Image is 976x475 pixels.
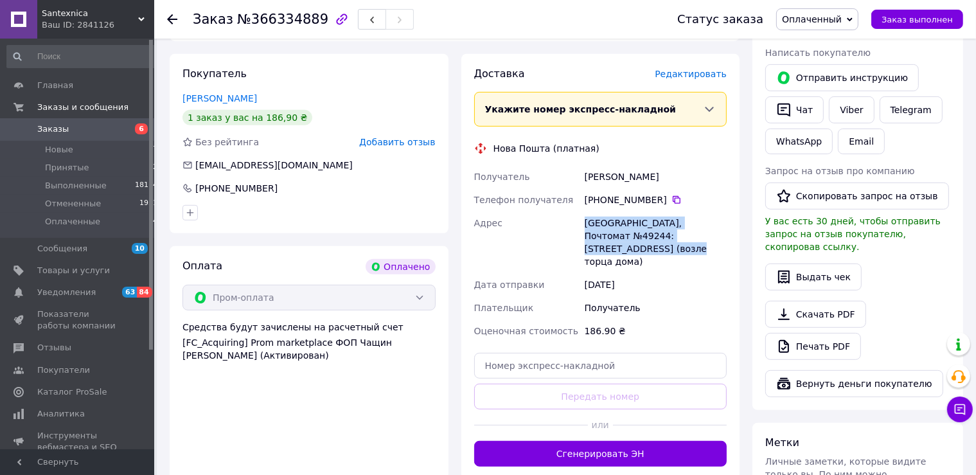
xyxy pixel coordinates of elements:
[6,45,159,68] input: Поиск
[195,160,353,170] span: [EMAIL_ADDRESS][DOMAIN_NAME]
[237,12,328,27] span: №366334889
[782,14,842,24] span: Оплаченный
[37,265,110,276] span: Товары и услуги
[474,353,727,379] input: Номер экспресс-накладной
[765,64,919,91] button: Отправить инструкцию
[153,162,157,174] span: 2
[42,8,138,19] span: Santexnica
[582,296,729,319] div: Получатель
[765,436,799,449] span: Метки
[474,218,502,228] span: Адрес
[765,129,833,154] a: WhatsApp
[871,10,963,29] button: Заказ выполнен
[37,287,96,298] span: Уведомления
[37,386,107,398] span: Каталог ProSale
[182,336,436,362] div: [FC_Acquiring] Prom marketplace ФОП Чащин [PERSON_NAME] (Активирован)
[167,13,177,26] div: Вернуться назад
[37,123,69,135] span: Заказы
[474,172,530,182] span: Получатель
[765,333,861,360] a: Печать PDF
[37,342,71,354] span: Отзывы
[582,165,729,188] div: [PERSON_NAME]
[37,102,129,113] span: Заказы и сообщения
[37,309,119,332] span: Показатели работы компании
[135,180,157,192] span: 18114
[45,216,100,228] span: Оплаченные
[37,430,119,453] span: Инструменты вебмастера и SEO
[45,144,73,156] span: Новые
[194,182,279,195] div: [PHONE_NUMBER]
[655,69,727,79] span: Редактировать
[585,193,727,206] div: [PHONE_NUMBER]
[366,259,435,274] div: Оплачено
[45,180,107,192] span: Выполненные
[45,198,101,210] span: Отмененные
[122,287,137,298] span: 63
[474,195,574,205] span: Телефон получателя
[588,418,613,431] span: или
[765,370,943,397] button: Вернуть деньги покупателю
[582,273,729,296] div: [DATE]
[42,19,154,31] div: Ваш ID: 2841126
[182,260,222,272] span: Оплата
[37,80,73,91] span: Главная
[182,321,436,362] div: Средства будут зачислены на расчетный счет
[765,96,824,123] button: Чат
[195,137,259,147] span: Без рейтинга
[182,67,247,80] span: Покупатель
[829,96,874,123] a: Viber
[37,364,90,376] span: Покупатели
[137,287,152,298] span: 84
[582,211,729,273] div: [GEOGRAPHIC_DATA], Почтомат №49244: [STREET_ADDRESS] (возле торца дома)
[677,13,763,26] div: Статус заказа
[765,264,862,291] button: Выдать чек
[474,303,534,313] span: Плательщик
[490,142,603,155] div: Нова Пошта (платная)
[45,162,89,174] span: Принятые
[765,166,915,176] span: Запрос на отзыв про компанию
[474,280,545,290] span: Дата отправки
[37,408,85,420] span: Аналитика
[153,216,157,228] span: 4
[880,96,943,123] a: Telegram
[485,104,677,114] span: Укажите номер экспресс-накладной
[474,67,525,80] span: Доставка
[135,123,148,134] span: 6
[193,12,233,27] span: Заказ
[153,144,157,156] span: 7
[474,441,727,467] button: Сгенерировать ЭН
[474,326,579,336] span: Оценочная стоимость
[582,319,729,343] div: 186.90 ₴
[882,15,953,24] span: Заказ выполнен
[947,397,973,422] button: Чат с покупателем
[182,110,312,125] div: 1 заказ у вас на 186,90 ₴
[765,216,941,252] span: У вас есть 30 дней, чтобы отправить запрос на отзыв покупателю, скопировав ссылку.
[765,301,866,328] a: Скачать PDF
[765,183,949,210] button: Скопировать запрос на отзыв
[765,48,871,58] span: Написать покупателю
[139,198,157,210] span: 1951
[132,243,148,254] span: 10
[182,93,257,103] a: [PERSON_NAME]
[359,137,435,147] span: Добавить отзыв
[37,243,87,255] span: Сообщения
[838,129,885,154] button: Email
